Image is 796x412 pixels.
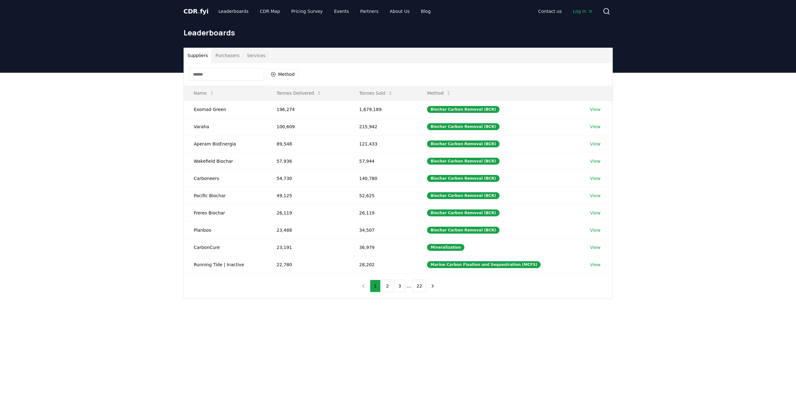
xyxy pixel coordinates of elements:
[349,135,417,152] td: 121,433
[267,101,349,118] td: 196,274
[349,204,417,221] td: 26,119
[184,204,267,221] td: Freres Biochar
[533,6,597,17] nav: Main
[267,135,349,152] td: 89,548
[184,8,209,15] span: CDR fyi
[267,256,349,273] td: 22,780
[427,123,499,130] div: Biochar Carbon Removal (BCR)
[286,6,328,17] a: Pricing Survey
[329,6,354,17] a: Events
[533,6,567,17] a: Contact us
[427,244,464,251] div: Mineralization
[184,239,267,256] td: CarbonCure
[427,280,438,292] button: next page
[590,175,601,182] a: View
[590,141,601,147] a: View
[184,135,267,152] td: Aperam BioEnergia
[267,152,349,170] td: 57,936
[590,210,601,216] a: View
[349,118,417,135] td: 215,942
[416,6,436,17] a: Blog
[184,256,267,273] td: Running Tide | Inactive
[573,8,592,14] span: Log in
[272,87,327,99] button: Tonnes Delivered
[243,48,269,63] button: Services
[385,6,414,17] a: About Us
[370,280,381,292] button: 1
[427,227,499,234] div: Biochar Carbon Removal (BCR)
[184,28,613,38] h1: Leaderboards
[355,6,383,17] a: Partners
[349,239,417,256] td: 36,979
[267,69,299,79] button: Method
[267,187,349,204] td: 49,125
[267,239,349,256] td: 23,191
[349,187,417,204] td: 52,625
[267,118,349,135] td: 100,609
[255,6,285,17] a: CDR Map
[184,7,209,16] a: CDR.fyi
[422,87,456,99] button: Method
[349,101,417,118] td: 1,679,189
[427,140,499,147] div: Biochar Carbon Removal (BCR)
[184,48,212,63] button: Suppliers
[590,261,601,268] a: View
[427,175,499,182] div: Biochar Carbon Removal (BCR)
[184,187,267,204] td: Pacific Biochar
[427,192,499,199] div: Biochar Carbon Removal (BCR)
[211,48,243,63] button: Purchasers
[267,170,349,187] td: 54,730
[427,158,499,165] div: Biochar Carbon Removal (BCR)
[590,244,601,251] a: View
[267,204,349,221] td: 26,119
[427,209,499,216] div: Biochar Carbon Removal (BCR)
[590,106,601,113] a: View
[427,261,541,268] div: Marine Carbon Fixation and Sequestration (MCFS)
[413,280,426,292] button: 22
[427,106,499,113] div: Biochar Carbon Removal (BCR)
[198,8,200,15] span: .
[267,221,349,239] td: 23,488
[184,101,267,118] td: Exomad Green
[590,227,601,233] a: View
[568,6,597,17] a: Log in
[590,124,601,130] a: View
[189,87,219,99] button: Name
[184,118,267,135] td: Varaha
[213,6,254,17] a: Leaderboards
[590,158,601,164] a: View
[349,170,417,187] td: 140,780
[184,221,267,239] td: Planboo
[349,256,417,273] td: 28,202
[213,6,435,17] nav: Main
[349,221,417,239] td: 34,507
[184,170,267,187] td: Carboneers
[590,193,601,199] a: View
[184,152,267,170] td: Wakefield Biochar
[382,280,393,292] button: 2
[349,152,417,170] td: 57,944
[406,282,411,290] li: ...
[354,87,398,99] button: Tonnes Sold
[394,280,405,292] button: 3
